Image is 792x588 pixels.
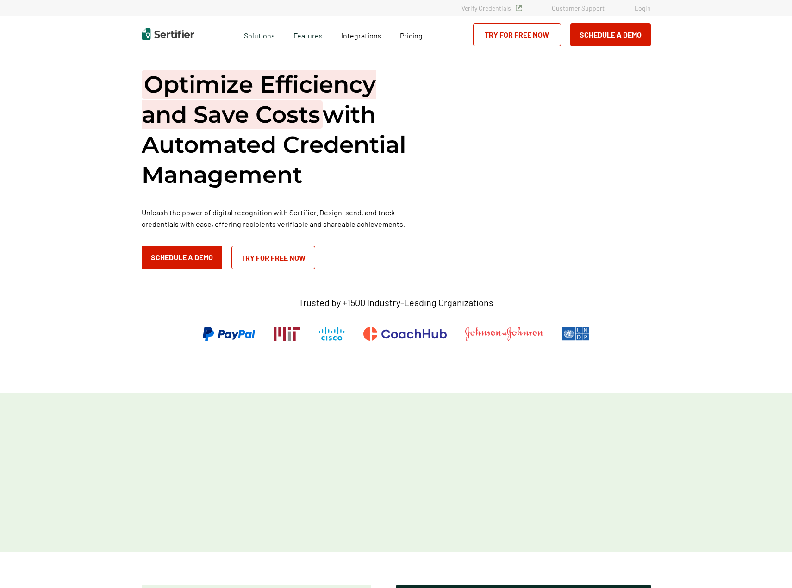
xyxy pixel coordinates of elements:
[516,5,522,11] img: Verified
[461,4,522,12] a: Verify Credentials
[274,327,300,341] img: Massachusetts Institute of Technology
[142,28,194,40] img: Sertifier | Digital Credentialing Platform
[341,31,381,40] span: Integrations
[473,23,561,46] a: Try for Free Now
[319,327,345,341] img: Cisco
[231,246,315,269] a: Try for Free Now
[400,31,423,40] span: Pricing
[562,327,589,341] img: UNDP
[142,70,376,129] span: Optimize Efficiency and Save Costs
[299,297,493,308] p: Trusted by +1500 Industry-Leading Organizations
[465,327,543,341] img: Johnson & Johnson
[552,4,605,12] a: Customer Support
[293,29,323,40] span: Features
[635,4,651,12] a: Login
[341,29,381,40] a: Integrations
[244,29,275,40] span: Solutions
[142,206,419,230] p: Unleash the power of digital recognition with Sertifier. Design, send, and track credentials with...
[142,69,419,190] h1: with Automated Credential Management
[203,327,255,341] img: PayPal
[363,327,447,341] img: CoachHub
[400,29,423,40] a: Pricing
